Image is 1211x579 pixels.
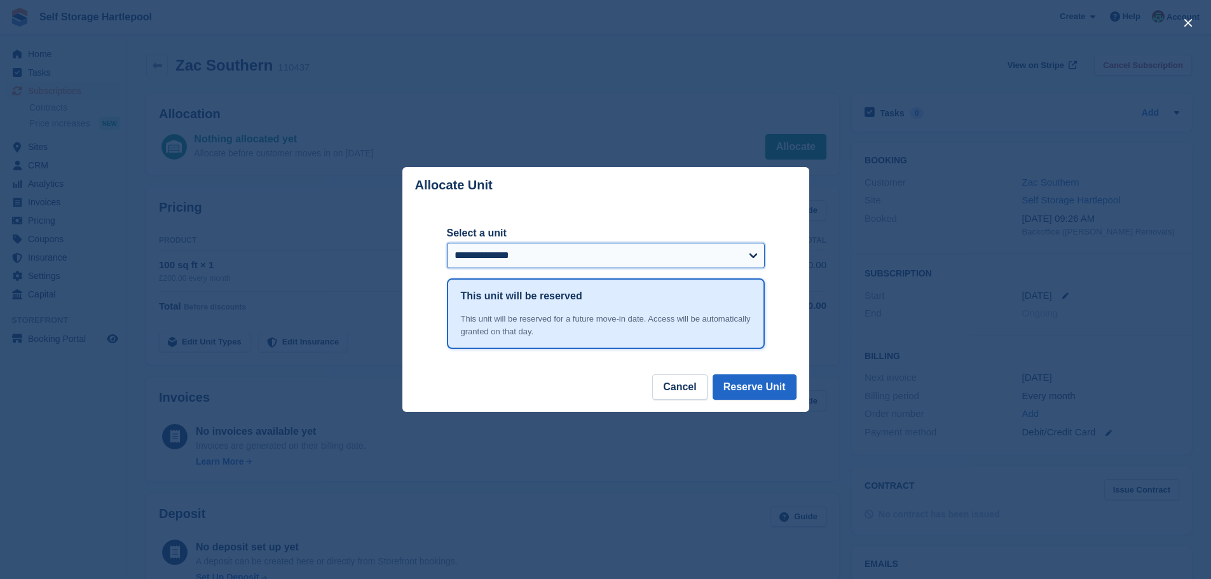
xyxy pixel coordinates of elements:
p: Allocate Unit [415,178,493,193]
button: Reserve Unit [713,374,797,400]
h1: This unit will be reserved [461,289,582,304]
label: Select a unit [447,226,765,241]
div: This unit will be reserved for a future move-in date. Access will be automatically granted on tha... [461,313,751,337]
button: close [1178,13,1198,33]
button: Cancel [652,374,707,400]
